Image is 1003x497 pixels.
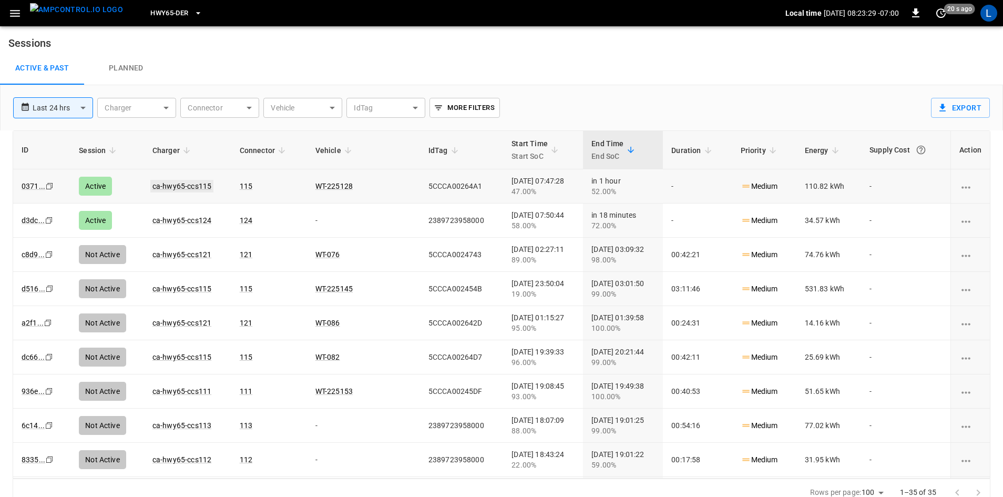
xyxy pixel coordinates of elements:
div: copy [45,180,55,192]
a: Planned [84,52,168,85]
span: Start TimeStart SoC [511,137,561,163]
a: ca-hwy65-ccs121 [152,319,211,327]
div: Not Active [79,382,126,401]
p: Medium [741,215,778,226]
div: Active [79,177,112,196]
div: 59.00% [591,460,654,470]
td: - [861,272,950,306]
div: Last 24 hrs [33,98,93,118]
a: ca-hwy65-ccs113 [152,421,211,430]
span: Session [79,144,119,157]
div: 19.00% [511,289,575,299]
td: - [861,374,950,409]
td: 5CCCA0024743 [420,238,504,272]
a: a2f1... [22,319,44,327]
div: copy [44,386,55,397]
div: [DATE] 19:01:22 [591,449,654,470]
div: [DATE] 18:43:24 [511,449,575,470]
div: Not Active [79,348,126,367]
button: More Filters [429,98,499,118]
div: 47.00% [511,186,575,197]
td: - [307,443,420,477]
a: dc66... [22,353,45,361]
td: - [861,409,950,443]
td: 5CCCA00245DF [420,374,504,409]
a: WT-225153 [315,387,353,395]
a: WT-225145 [315,285,353,293]
div: [DATE] 19:01:25 [591,415,654,436]
div: [DATE] 23:50:04 [511,278,575,299]
div: 52.00% [591,186,654,197]
div: charging session options [959,181,981,191]
p: End SoC [591,150,623,163]
a: ca-hwy65-ccs115 [152,285,211,293]
td: - [861,443,950,477]
div: Start Time [511,137,548,163]
span: HWY65-DER [150,7,188,19]
div: copy [45,283,55,295]
div: 100.00% [591,323,654,333]
span: Duration [671,144,714,157]
div: 99.00% [591,289,654,299]
span: Priority [741,144,780,157]
div: charging session options [959,454,981,465]
td: 00:42:11 [663,340,732,374]
div: [DATE] 19:39:33 [511,347,575,368]
div: in 1 hour [591,176,654,197]
span: 20 s ago [944,4,975,14]
div: 22.00% [511,460,575,470]
td: - [307,409,420,443]
div: copy [44,420,55,431]
a: ca-hwy65-ccs124 [152,216,211,225]
span: IdTag [428,144,462,157]
div: Active [79,211,112,230]
p: Medium [741,454,778,465]
a: 936e... [22,387,45,395]
a: WT-086 [315,319,340,327]
p: Medium [741,386,778,397]
td: - [663,169,732,204]
td: 00:24:31 [663,306,732,340]
div: copy [44,249,55,260]
div: 93.00% [511,391,575,402]
a: 115 [240,353,252,361]
div: 100.00% [591,391,654,402]
a: 121 [240,319,252,327]
div: 98.00% [591,255,654,265]
a: 8335... [22,455,45,464]
div: [DATE] 02:27:11 [511,244,575,265]
div: copy [43,317,54,329]
span: Charger [152,144,193,157]
p: Start SoC [511,150,548,163]
div: charging session options [959,215,981,226]
a: d516... [22,285,45,293]
div: sessions table [13,130,990,479]
div: [DATE] 03:09:32 [591,244,654,265]
td: 31.95 kWh [796,443,862,477]
td: - [663,204,732,238]
a: ca-hwy65-ccs111 [152,387,211,395]
div: charging session options [959,249,981,260]
td: 5CCCA002642D [420,306,504,340]
td: - [861,238,950,272]
div: [DATE] 03:01:50 [591,278,654,299]
a: 115 [240,182,252,190]
a: 0371... [22,182,45,190]
p: Medium [741,318,778,329]
a: 124 [240,216,252,225]
td: 00:17:58 [663,443,732,477]
div: charging session options [959,283,981,294]
td: 2389723958000 [420,204,504,238]
a: WT-082 [315,353,340,361]
a: ca-hwy65-ccs121 [152,250,211,259]
a: ca-hwy65-ccs112 [152,455,211,464]
button: Export [931,98,990,118]
th: Action [950,131,990,169]
td: 531.83 kWh [796,272,862,306]
span: Connector [240,144,289,157]
div: Not Active [79,313,126,332]
button: set refresh interval [933,5,949,22]
div: [DATE] 07:47:28 [511,176,575,197]
td: - [307,204,420,238]
div: End Time [591,137,623,163]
